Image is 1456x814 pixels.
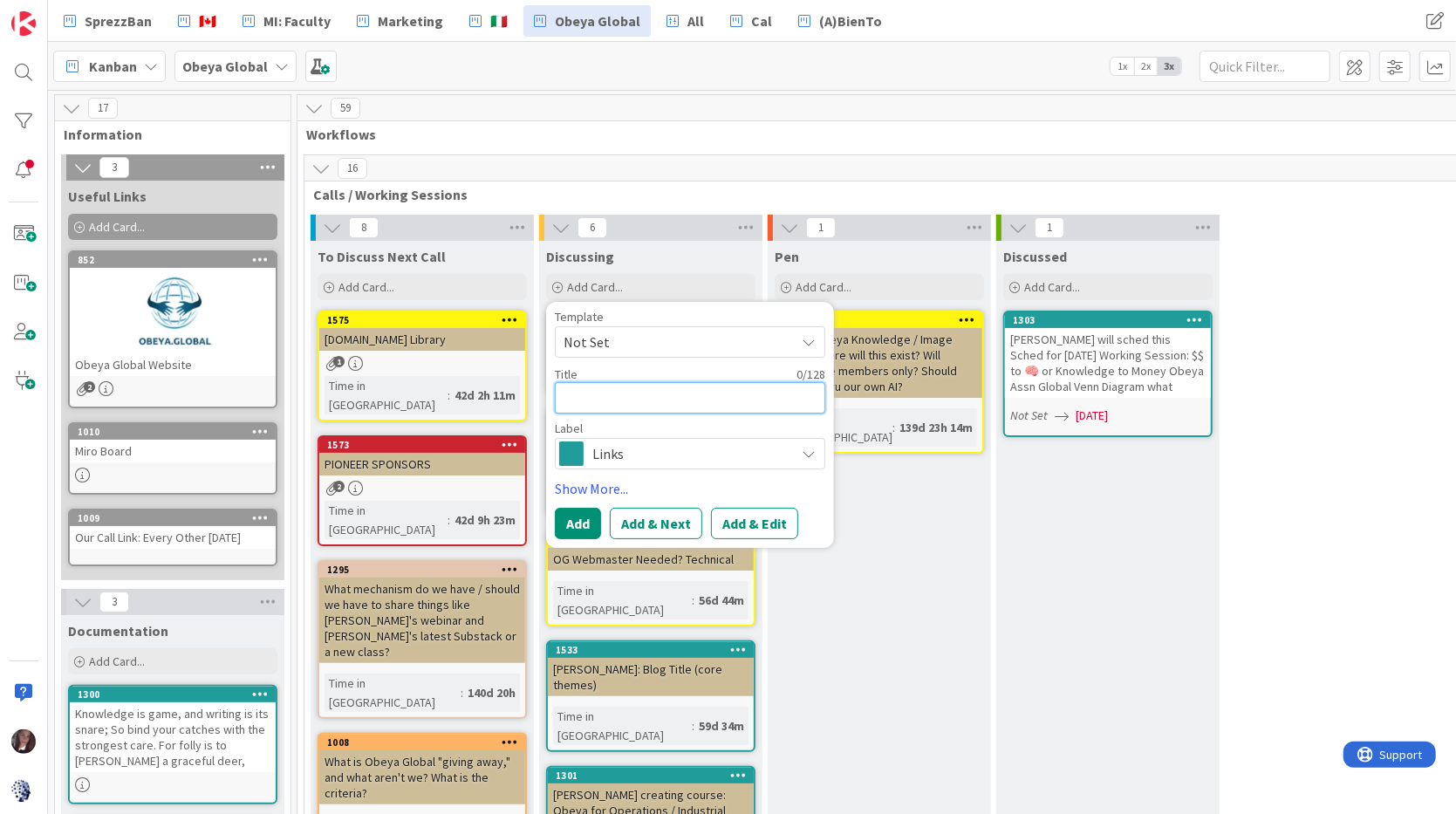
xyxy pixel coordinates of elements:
span: Add Card... [89,653,145,669]
img: TD [11,729,36,754]
div: OG Webmaster Needed? Technical [548,548,754,571]
a: SprezzBan [53,5,162,37]
div: 1302 [776,312,982,328]
a: 1302*THE* Obeya Knowledge / Image Base: where will this exist? Will access be members only? Shoul... [775,311,984,454]
button: Add & Edit [711,508,798,539]
div: 1575 [319,312,525,328]
span: SprezzBan [85,10,152,31]
img: Visit kanbanzone.com [11,11,36,36]
div: 1303 [1013,314,1211,326]
span: : [448,510,450,530]
div: PIONEER SPONSORS [319,453,525,475]
div: 1008 [319,735,525,750]
span: Obeya Global [555,10,640,31]
span: 8 [349,217,379,238]
span: Add Card... [567,279,623,295]
div: 1300 [78,688,276,701]
div: [DOMAIN_NAME] Library [319,328,525,351]
span: : [892,418,895,437]
span: Support [37,3,79,24]
div: 1533[PERSON_NAME]: Blog Title (core themes) [548,642,754,696]
div: 1575[DOMAIN_NAME] Library [319,312,525,351]
a: 852Obeya Global Website [68,250,277,408]
span: To Discuss Next Call [318,248,446,265]
div: 1533 [548,642,754,658]
a: Cal [720,5,783,37]
span: Add Card... [796,279,851,295]
span: Cal [751,10,772,31]
span: 2 [84,381,95,393]
span: Template [555,311,604,323]
a: (A)BienTo [788,5,892,37]
button: Add & Next [610,508,702,539]
div: 1575 [327,314,525,326]
div: 1300 [70,687,276,702]
a: Show More... [555,478,825,499]
div: 1010 [70,424,276,440]
span: Add Card... [338,279,394,295]
div: Time in [GEOGRAPHIC_DATA] [325,674,461,712]
b: Obeya Global [182,58,268,75]
span: Add Card... [89,219,145,235]
div: 42d 2h 11m [450,386,520,405]
span: All [687,10,704,31]
div: What is Obeya Global "giving away," and what aren't we? What is the criteria? [319,750,525,804]
div: What mechanism do we have / should we have to share things like [PERSON_NAME]'s webinar and [PERS... [319,578,525,663]
div: *THE* Obeya Knowledge / Image Base: where will this exist? Will access be members only? Should th... [776,328,982,398]
div: 1303 [1005,312,1211,328]
span: 🇨🇦 [199,10,216,31]
span: 3x [1158,58,1181,75]
div: [PERSON_NAME] will sched this Sched for [DATE] Working Session: $$ to 🧠 or Knowledge to Money Obe... [1005,328,1211,398]
a: 1010Miro Board [68,422,277,495]
span: Kanban [89,56,137,77]
span: 1x [1111,58,1134,75]
img: avatar [11,778,36,803]
div: 140d 20h [463,683,520,702]
div: 1010Miro Board [70,424,276,462]
span: : [461,683,463,702]
span: 17 [88,98,118,119]
div: 1300Knowledge is game, and writing is its snare; So bind your catches with the strongest care. Fo... [70,687,276,772]
div: 1539OG Webmaster Needed? Technical [548,532,754,571]
span: Add Card... [1024,279,1080,295]
div: 852 [78,254,276,266]
div: 1303[PERSON_NAME] will sched this Sched for [DATE] Working Session: $$ to 🧠 or Knowledge to Money... [1005,312,1211,398]
span: [DATE] [1076,407,1108,425]
span: 🇮🇹 [490,10,508,31]
a: MI: Faculty [232,5,341,37]
div: 1301 [548,768,754,783]
div: Time in [GEOGRAPHIC_DATA] [553,707,692,745]
span: 3 [99,592,129,612]
span: 59 [331,98,360,119]
span: 2 [333,481,345,492]
span: MI: Faculty [263,10,331,31]
div: 56d 44m [694,591,749,610]
a: Obeya Global [523,5,651,37]
span: Links [592,441,786,466]
button: Add [555,508,601,539]
span: : [692,591,694,610]
span: : [448,386,450,405]
a: All [656,5,714,37]
span: 1 [806,217,836,238]
span: Useful Links [68,188,147,205]
a: 1533[PERSON_NAME]: Blog Title (core themes)Time in [GEOGRAPHIC_DATA]:59d 34m [546,640,755,752]
div: 1009Our Call Link: Every Other [DATE] [70,510,276,549]
a: 1539OG Webmaster Needed? TechnicalTime in [GEOGRAPHIC_DATA]:56d 44m [546,530,755,626]
div: 1008 [327,736,525,749]
div: 1573 [327,439,525,451]
div: Time in [GEOGRAPHIC_DATA] [782,408,892,447]
div: 1301 [556,770,754,782]
span: Information [64,126,269,143]
a: 1573PIONEER SPONSORSTime in [GEOGRAPHIC_DATA]:42d 9h 23m [318,435,527,546]
input: Quick Filter... [1200,51,1330,82]
div: 1573 [319,437,525,453]
div: 852Obeya Global Website [70,252,276,376]
div: 1295 [319,562,525,578]
span: 3 [99,157,129,178]
div: 1009 [70,510,276,526]
a: 🇮🇹 [459,5,518,37]
div: Knowledge is game, and writing is its snare; So bind your catches with the strongest care. For fo... [70,702,276,772]
span: 16 [338,158,367,179]
a: 1295What mechanism do we have / should we have to share things like [PERSON_NAME]'s webinar and [... [318,560,527,719]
